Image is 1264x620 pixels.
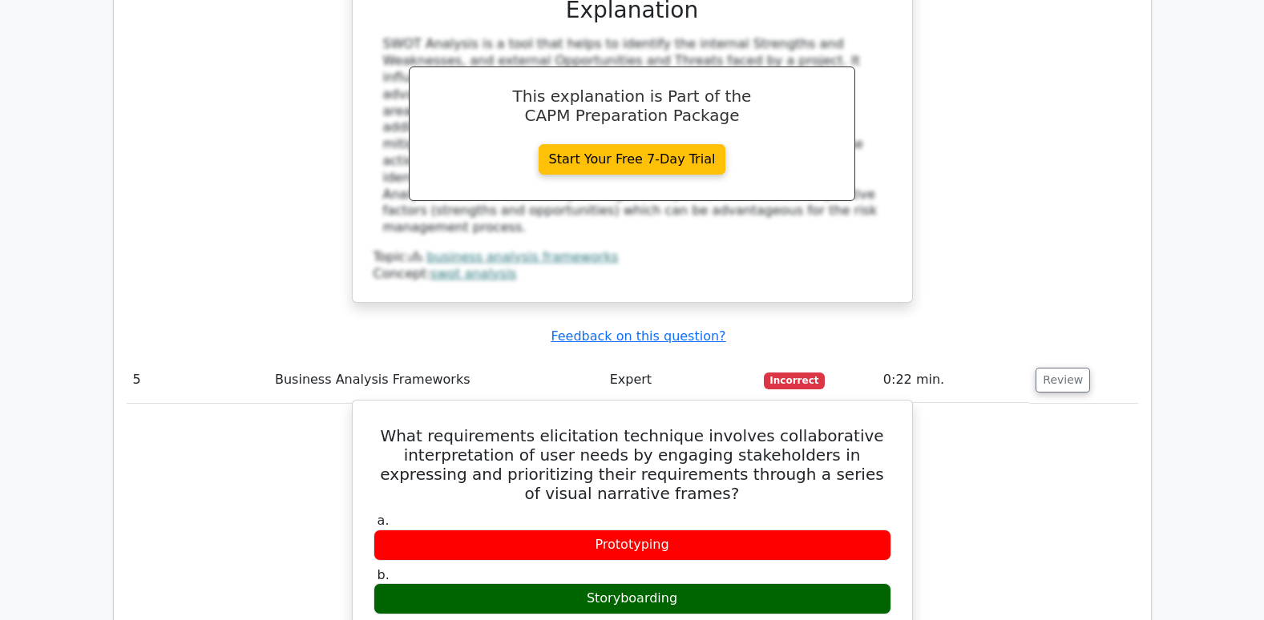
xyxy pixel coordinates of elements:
span: b. [378,567,390,582]
span: Incorrect [764,372,826,389]
div: Prototyping [374,529,891,561]
a: business analysis frameworks [426,249,618,264]
button: Review [1036,368,1090,393]
span: a. [378,513,390,528]
a: swot analysis [430,266,516,281]
div: Storyboarding [374,583,891,614]
h5: What requirements elicitation technique involves collaborative interpretation of user needs by en... [372,426,893,503]
div: Topic: [374,249,891,266]
td: Expert [604,357,757,403]
td: 0:22 min. [877,357,1029,403]
td: Business Analysis Frameworks [269,357,604,403]
td: 5 [127,357,269,403]
a: Start Your Free 7-Day Trial [539,144,726,175]
div: Concept: [374,266,891,283]
div: SWOT Analysis is a tool that helps to identify the internal Strengths and Weaknesses, and externa... [383,36,882,236]
a: Feedback on this question? [551,328,725,344]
